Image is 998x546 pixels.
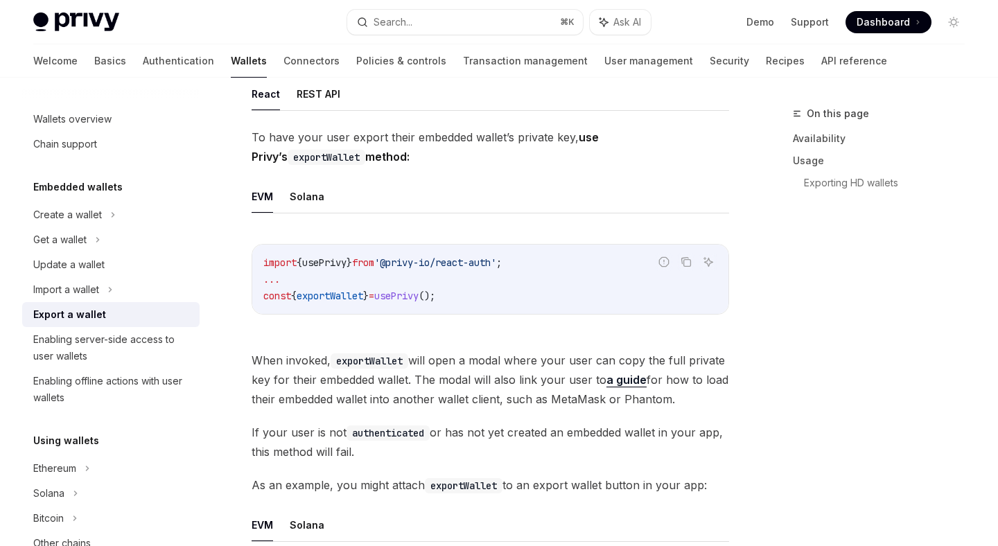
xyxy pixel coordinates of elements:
button: Toggle dark mode [943,11,965,33]
button: Report incorrect code [655,253,673,271]
span: { [297,256,302,269]
span: } [347,256,352,269]
div: Get a wallet [33,231,87,248]
div: Ethereum [33,460,76,477]
span: If your user is not or has not yet created an embedded wallet in your app, this method will fail. [252,423,729,461]
span: from [352,256,374,269]
a: Policies & controls [356,44,446,78]
span: As an example, you might attach to an export wallet button in your app: [252,475,729,495]
button: REST API [297,78,340,110]
span: ; [496,256,502,269]
a: a guide [606,373,647,387]
a: Update a wallet [22,252,200,277]
span: On this page [807,105,869,122]
a: Demo [746,15,774,29]
code: exportWallet [425,478,502,493]
div: Update a wallet [33,256,105,273]
a: Availability [793,127,976,150]
span: Dashboard [857,15,910,29]
a: Authentication [143,44,214,78]
a: Exporting HD wallets [804,172,976,194]
a: Security [710,44,749,78]
a: Usage [793,150,976,172]
button: Ask AI [699,253,717,271]
button: EVM [252,180,273,213]
div: Solana [33,485,64,502]
code: exportWallet [288,150,365,165]
button: Copy the contents from the code block [677,253,695,271]
div: Search... [374,14,412,30]
span: Ask AI [613,15,641,29]
code: exportWallet [331,353,408,369]
a: Basics [94,44,126,78]
span: usePrivy [374,290,419,302]
span: usePrivy [302,256,347,269]
span: { [291,290,297,302]
a: Chain support [22,132,200,157]
span: ⌘ K [560,17,575,28]
button: Solana [290,509,324,541]
a: Enabling offline actions with user wallets [22,369,200,410]
a: Export a wallet [22,302,200,327]
code: authenticated [347,425,430,441]
div: Import a wallet [33,281,99,298]
a: Transaction management [463,44,588,78]
a: User management [604,44,693,78]
span: = [369,290,374,302]
div: Export a wallet [33,306,106,323]
span: To have your user export their embedded wallet’s private key, [252,127,729,166]
div: Wallets overview [33,111,112,127]
button: Search...⌘K [347,10,582,35]
span: import [263,256,297,269]
a: Wallets [231,44,267,78]
div: Create a wallet [33,206,102,223]
h5: Embedded wallets [33,179,123,195]
h5: Using wallets [33,432,99,449]
strong: use Privy’s method: [252,130,599,164]
span: '@privy-io/react-auth' [374,256,496,269]
div: Enabling offline actions with user wallets [33,373,191,406]
div: Bitcoin [33,510,64,527]
button: EVM [252,509,273,541]
a: API reference [821,44,887,78]
span: exportWallet [297,290,363,302]
a: Wallets overview [22,107,200,132]
button: Solana [290,180,324,213]
span: const [263,290,291,302]
span: When invoked, will open a modal where your user can copy the full private key for their embedded ... [252,351,729,409]
span: ... [263,273,280,285]
a: Dashboard [846,11,931,33]
a: Enabling server-side access to user wallets [22,327,200,369]
img: light logo [33,12,119,32]
div: Enabling server-side access to user wallets [33,331,191,364]
button: Ask AI [590,10,651,35]
div: Chain support [33,136,97,152]
a: Support [791,15,829,29]
a: Recipes [766,44,805,78]
span: (); [419,290,435,302]
a: Welcome [33,44,78,78]
a: Connectors [283,44,340,78]
button: React [252,78,280,110]
span: } [363,290,369,302]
